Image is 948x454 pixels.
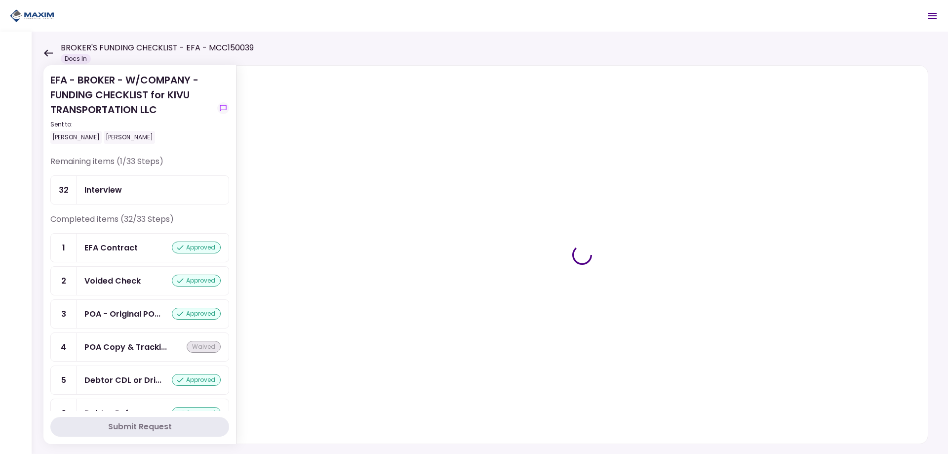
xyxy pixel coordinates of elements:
[51,300,77,328] div: 3
[50,417,229,437] button: Submit Request
[84,242,138,254] div: EFA Contract
[50,299,229,329] a: 3POA - Original POA (not CA or GA)approved
[50,366,229,395] a: 5Debtor CDL or Driver Licenseapproved
[50,175,229,205] a: 32Interview
[920,4,944,28] button: Open menu
[61,42,254,54] h1: BROKER'S FUNDING CHECKLIST - EFA - MCC150039
[50,73,213,144] div: EFA - BROKER - W/COMPANY - FUNDING CHECKLIST for KIVU TRANSPORTATION LLC
[84,407,161,419] div: Debtor References
[50,156,229,175] div: Remaining items (1/33 Steps)
[50,233,229,262] a: 1EFA Contractapproved
[50,399,229,428] a: 6Debtor Referencesapproved
[172,275,221,287] div: approved
[172,242,221,253] div: approved
[172,407,221,419] div: approved
[51,267,77,295] div: 2
[84,308,160,320] div: POA - Original POA (not CA or GA)
[51,333,77,361] div: 4
[50,131,102,144] div: [PERSON_NAME]
[51,234,77,262] div: 1
[104,131,155,144] div: [PERSON_NAME]
[84,341,167,353] div: POA Copy & Tracking Receipt
[172,374,221,386] div: approved
[108,421,172,433] div: Submit Request
[50,266,229,295] a: 2Voided Checkapproved
[51,366,77,394] div: 5
[84,275,141,287] div: Voided Check
[217,102,229,114] button: show-messages
[10,8,54,23] img: Partner icon
[51,176,77,204] div: 32
[61,54,91,64] div: Docs In
[50,213,229,233] div: Completed items (32/33 Steps)
[50,120,213,129] div: Sent to:
[50,332,229,362] a: 4POA Copy & Tracking Receiptwaived
[187,341,221,353] div: waived
[84,184,122,196] div: Interview
[84,374,161,386] div: Debtor CDL or Driver License
[172,308,221,320] div: approved
[51,399,77,427] div: 6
